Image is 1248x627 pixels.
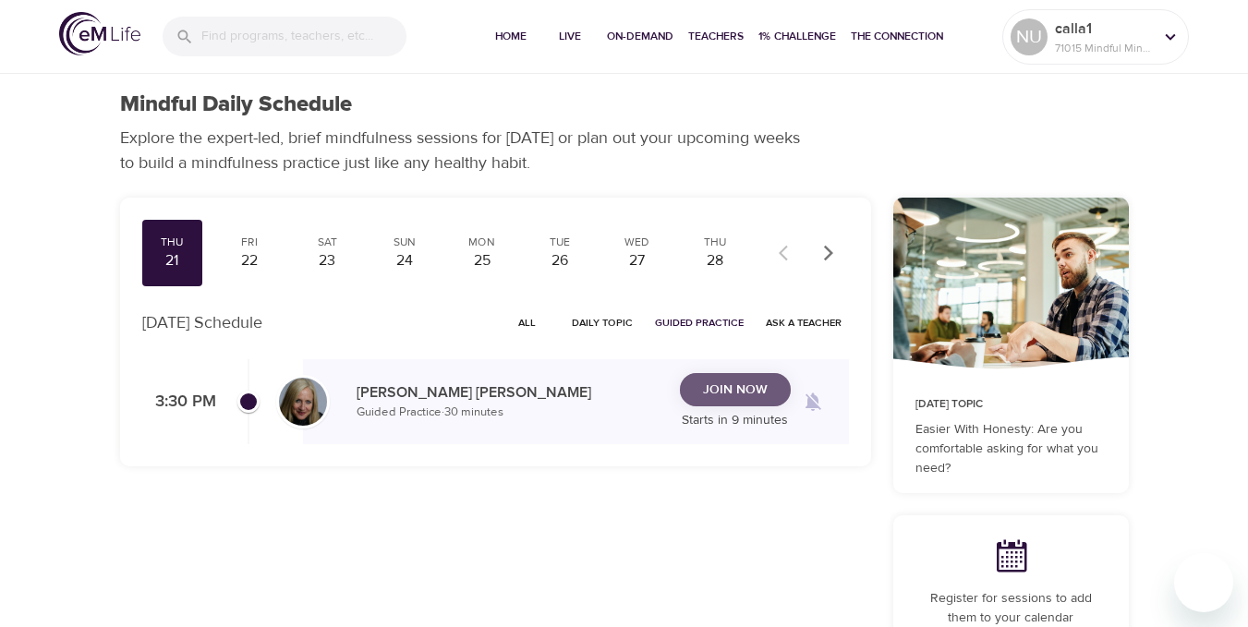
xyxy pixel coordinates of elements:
span: Join Now [703,379,768,402]
div: Sun [382,235,428,250]
p: 71015 Mindful Minutes [1055,40,1153,56]
p: Starts in 9 minutes [680,411,791,430]
img: Diane_Renz-min.jpg [279,378,327,426]
input: Find programs, teachers, etc... [201,17,406,56]
span: The Connection [851,27,943,46]
span: Teachers [688,27,744,46]
div: Tue [537,235,583,250]
span: Live [548,27,592,46]
div: 28 [692,250,738,271]
p: Guided Practice · 30 minutes [357,404,665,422]
div: Fri [226,235,273,250]
div: NU [1011,18,1048,55]
span: Ask a Teacher [766,314,842,332]
span: 1% Challenge [758,27,836,46]
p: [PERSON_NAME] [PERSON_NAME] [357,381,665,404]
div: Thu [692,235,738,250]
p: Easier With Honesty: Are you comfortable asking for what you need? [915,420,1107,478]
div: Thu [150,235,196,250]
p: calla1 [1055,18,1153,40]
button: Daily Topic [564,308,640,337]
div: 24 [382,250,428,271]
div: 25 [459,250,505,271]
h1: Mindful Daily Schedule [120,91,352,118]
p: [DATE] Schedule [142,310,262,335]
span: Home [489,27,533,46]
div: 22 [226,250,273,271]
div: 23 [304,250,350,271]
button: Guided Practice [648,308,751,337]
div: Wed [614,235,660,250]
span: All [505,314,550,332]
img: logo [59,12,140,55]
p: [DATE] Topic [915,396,1107,413]
span: Daily Topic [572,314,633,332]
button: Ask a Teacher [758,308,849,337]
div: 27 [614,250,660,271]
div: Mon [459,235,505,250]
span: On-Demand [607,27,673,46]
span: Guided Practice [655,314,744,332]
span: Remind me when a class goes live every Thursday at 3:30 PM [791,380,835,424]
iframe: Button to launch messaging window [1174,553,1233,612]
div: 26 [537,250,583,271]
p: Explore the expert-led, brief mindfulness sessions for [DATE] or plan out your upcoming weeks to ... [120,126,813,175]
button: Join Now [680,373,791,407]
div: 21 [150,250,196,271]
div: Sat [304,235,350,250]
p: 3:30 PM [142,390,216,415]
button: All [498,308,557,337]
